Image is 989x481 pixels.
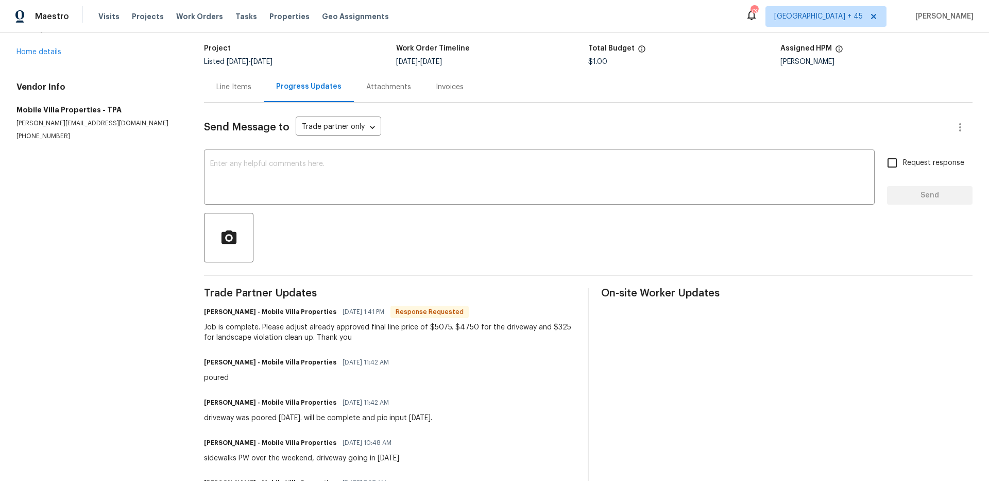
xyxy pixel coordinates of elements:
span: Work Orders [176,11,223,22]
h5: Assigned HPM [780,45,832,52]
div: driveway was poored [DATE]. will be complete and pic input [DATE]. [204,413,432,423]
span: Request response [903,158,964,169]
p: [PERSON_NAME][EMAIL_ADDRESS][DOMAIN_NAME] [16,119,179,128]
span: - [396,58,442,65]
span: - [227,58,272,65]
span: Geo Assignments [322,11,389,22]
span: Properties [269,11,310,22]
div: [PERSON_NAME] [780,58,973,65]
h5: Mobile Villa Properties - TPA [16,105,179,115]
span: $1.00 [588,58,607,65]
a: Home details [16,48,61,56]
span: The hpm assigned to this work order. [835,45,843,58]
span: [DATE] [396,58,418,65]
div: Job is complete. Please adjust already approved final line price of $5075. $4750 for the driveway... [204,322,575,343]
span: Maestro [35,11,69,22]
h6: [PERSON_NAME] - Mobile Villa Properties [204,438,336,448]
span: [DATE] [227,58,248,65]
span: Projects [132,11,164,22]
span: On-site Worker Updates [601,288,973,298]
span: [PERSON_NAME] [911,11,974,22]
span: Send Message to [204,122,289,132]
span: Tasks [235,13,257,20]
span: [DATE] 11:42 AM [343,397,389,408]
span: Listed [204,58,272,65]
h5: Project [204,45,231,52]
span: Trade Partner Updates [204,288,575,298]
p: [PHONE_NUMBER] [16,132,179,141]
span: [DATE] [251,58,272,65]
span: [DATE] [420,58,442,65]
div: sidewalks PW over the weekend, driveway going in [DATE] [204,453,399,463]
div: Line Items [216,82,251,92]
h6: [PERSON_NAME] - Mobile Villa Properties [204,397,336,408]
span: [DATE] 1:41 PM [343,307,384,317]
div: 738 [751,6,758,16]
div: Attachments [366,82,411,92]
span: Visits [98,11,120,22]
h6: [PERSON_NAME] - Mobile Villa Properties [204,357,336,368]
div: Trade partner only [296,119,381,136]
h5: Work Order Timeline [396,45,470,52]
span: Response Requested [391,307,468,317]
h5: Total Budget [588,45,635,52]
span: [DATE] 10:48 AM [343,438,391,448]
h6: [PERSON_NAME] - Mobile Villa Properties [204,307,336,317]
span: [GEOGRAPHIC_DATA] + 45 [774,11,863,22]
span: The total cost of line items that have been proposed by Opendoor. This sum includes line items th... [638,45,646,58]
span: [DATE] 11:42 AM [343,357,389,368]
div: Progress Updates [276,81,342,92]
div: Invoices [436,82,464,92]
div: poured [204,373,395,383]
h4: Vendor Info [16,82,179,92]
